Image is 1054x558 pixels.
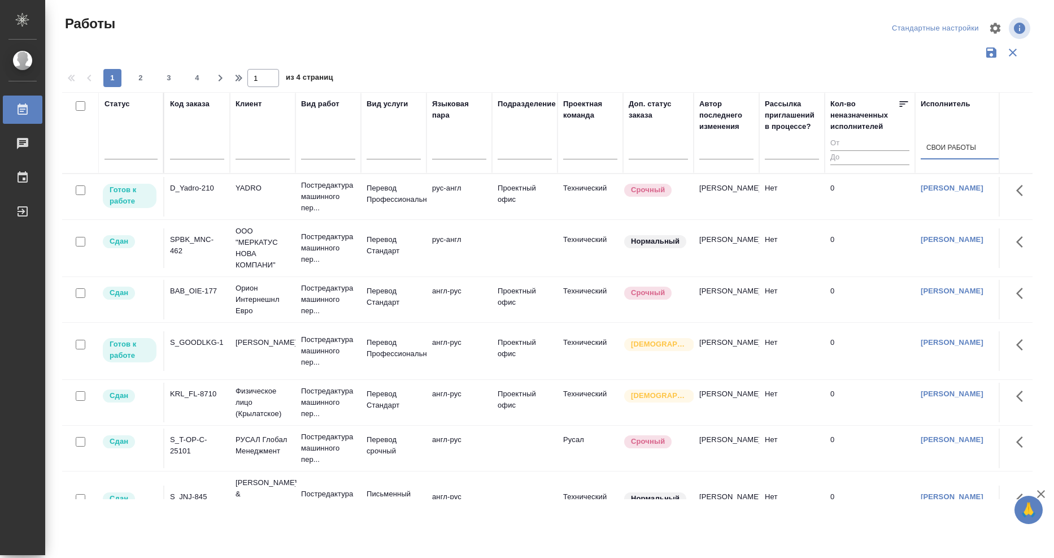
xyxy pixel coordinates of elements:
[110,390,128,401] p: Сдан
[492,280,558,319] td: Проектный офис
[1002,42,1023,63] button: Сбросить фильтры
[367,388,421,411] p: Перевод Стандарт
[170,434,224,457] div: S_T-OP-C-25101
[830,98,898,132] div: Кол-во неназначенных исполнителей
[982,15,1009,42] span: Настроить таблицу
[694,280,759,319] td: [PERSON_NAME]
[825,383,915,422] td: 0
[236,477,290,534] p: [PERSON_NAME] & [PERSON_NAME] Medical, [GEOGRAPHIC_DATA]
[188,69,206,87] button: 4
[1019,498,1038,522] span: 🙏
[426,486,492,525] td: англ-рус
[170,183,224,194] div: D_Yadro-210
[301,488,355,522] p: Постредактура машинного пер...
[981,42,1002,63] button: Сохранить фильтры
[236,98,262,110] div: Клиент
[367,286,421,308] p: Перевод Стандарт
[432,98,486,121] div: Языковая пара
[62,15,115,33] span: Работы
[759,177,825,217] td: Нет
[498,98,556,110] div: Подразделение
[921,235,983,244] a: [PERSON_NAME]
[921,435,983,444] a: [PERSON_NAME]
[236,386,290,419] p: Физическое лицо (Крылатское)
[558,280,623,319] td: Технический
[301,98,339,110] div: Вид работ
[110,287,128,299] p: Сдан
[694,383,759,422] td: [PERSON_NAME]
[286,71,333,87] span: из 4 страниц
[426,228,492,268] td: рус-англ
[921,98,970,110] div: Исполнитель
[160,72,178,84] span: 3
[492,383,558,422] td: Проектный офис
[558,383,623,422] td: Технический
[694,429,759,468] td: [PERSON_NAME]
[825,228,915,268] td: 0
[825,331,915,371] td: 0
[921,390,983,398] a: [PERSON_NAME]
[492,177,558,217] td: Проектный офис
[1009,331,1036,358] button: Здесь прячутся важные кнопки
[110,493,128,504] p: Сдан
[889,20,982,37] div: split button
[1009,383,1036,410] button: Здесь прячутся важные кнопки
[170,337,224,348] div: S_GOODLKG-1
[558,486,623,525] td: Технический
[825,486,915,525] td: 0
[170,388,224,400] div: KRL_FL-8710
[1009,228,1036,256] button: Здесь прячутся важные кнопки
[631,184,665,196] p: Срочный
[301,431,355,465] p: Постредактура машинного пер...
[765,98,819,132] div: Рассылка приглашений в процессе?
[426,280,492,319] td: англ-рус
[631,436,665,447] p: Срочный
[301,334,355,368] p: Постредактура машинного пер...
[921,338,983,347] a: [PERSON_NAME]
[367,434,421,457] p: Перевод срочный
[921,492,983,501] a: [PERSON_NAME]
[759,280,825,319] td: Нет
[170,491,224,503] div: S_JNJ-845
[830,150,909,165] input: До
[759,383,825,422] td: Нет
[132,69,150,87] button: 2
[631,493,680,504] p: Нормальный
[694,486,759,525] td: [PERSON_NAME]
[301,283,355,317] p: Постредактура машинного пер...
[558,429,623,468] td: Русал
[236,434,290,457] p: РУСАЛ Глобал Менеджмент
[301,180,355,214] p: Постредактура машинного пер...
[825,429,915,468] td: 0
[102,491,158,507] div: Менеджер проверил работу исполнителя, передает ее на следующий этап
[558,331,623,371] td: Технический
[301,231,355,265] p: Постредактура машинного пер...
[694,228,759,268] td: [PERSON_NAME]
[188,72,206,84] span: 4
[830,137,909,151] input: От
[236,183,290,194] p: YADRO
[921,184,983,192] a: [PERSON_NAME]
[236,226,290,271] p: ООО "МЕРКАТУС НОВА КОМПАНИ"
[629,98,688,121] div: Доп. статус заказа
[631,236,680,247] p: Нормальный
[102,286,158,301] div: Менеджер проверил работу исполнителя, передает ее на следующий этап
[170,234,224,257] div: SPBK_MNC-462
[631,339,687,350] p: [DEMOGRAPHIC_DATA]
[170,286,224,297] div: BAB_OIE-177
[699,98,754,132] div: Автор последнего изменения
[759,429,825,468] td: Нет
[426,383,492,422] td: англ-рус
[102,234,158,249] div: Менеджер проверил работу исполнителя, передает ее на следующий этап
[104,98,130,110] div: Статус
[367,183,421,205] p: Перевод Профессиональный
[110,236,128,247] p: Сдан
[1009,429,1036,456] button: Здесь прячутся важные кнопки
[631,390,687,401] p: [DEMOGRAPHIC_DATA]
[367,98,408,110] div: Вид услуги
[1009,18,1033,39] span: Посмотреть информацию
[132,72,150,84] span: 2
[694,331,759,371] td: [PERSON_NAME]
[426,177,492,217] td: рус-англ
[1009,280,1036,307] button: Здесь прячутся важные кнопки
